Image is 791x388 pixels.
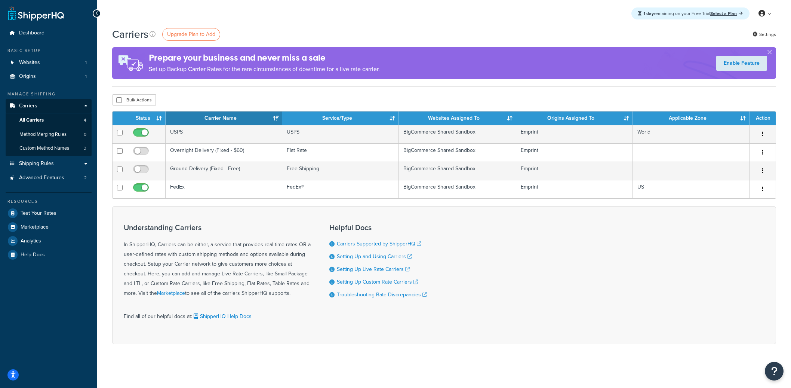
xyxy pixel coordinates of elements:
li: Method Merging Rules [6,128,92,141]
a: Websites 1 [6,56,92,70]
span: Websites [19,59,40,66]
a: Custom Method Names 3 [6,141,92,155]
td: US [633,180,750,198]
span: Analytics [21,238,41,244]
div: In ShipperHQ, Carriers can be either, a service that provides real-time rates OR a user-defined r... [124,223,311,298]
span: Advanced Features [19,175,64,181]
a: Upgrade Plan to Add [162,28,220,41]
a: Advanced Features 2 [6,171,92,185]
th: Applicable Zone: activate to sort column ascending [633,111,750,125]
li: Advanced Features [6,171,92,185]
li: Websites [6,56,92,70]
td: World [633,125,750,143]
div: remaining on your Free Trial [631,7,750,19]
span: All Carriers [19,117,44,123]
td: Flat Rate [282,143,399,162]
button: Open Resource Center [765,362,784,381]
th: Carrier Name: activate to sort column ascending [166,111,282,125]
span: Origins [19,73,36,80]
a: Setting Up Custom Rate Carriers [337,278,418,286]
span: Help Docs [21,252,45,258]
td: Emprint [516,162,633,180]
h1: Carriers [112,27,148,42]
a: Settings [752,29,776,40]
span: 4 [84,117,86,123]
a: Enable Feature [716,56,767,71]
span: Upgrade Plan to Add [167,30,215,38]
a: Troubleshooting Rate Discrepancies [337,291,427,299]
a: Marketplace [157,289,185,297]
td: FedEx [166,180,282,198]
td: Emprint [516,180,633,198]
th: Service/Type: activate to sort column ascending [282,111,399,125]
a: Marketplace [6,220,92,234]
h4: Prepare your business and never miss a sale [149,52,380,64]
li: All Carriers [6,113,92,127]
div: Resources [6,198,92,205]
div: Find all of our helpful docs at: [124,306,311,321]
td: USPS [282,125,399,143]
a: Test Your Rates [6,207,92,220]
p: Set up Backup Carrier Rates for the rare circumstances of downtime for a live rate carrier. [149,64,380,74]
td: FedEx® [282,180,399,198]
span: Marketplace [21,224,49,230]
a: Shipping Rules [6,157,92,171]
div: Basic Setup [6,48,92,54]
button: Bulk Actions [112,94,156,106]
li: Origins [6,70,92,83]
a: Carriers Supported by ShipperHQ [337,240,421,248]
span: 2 [84,175,87,181]
a: ShipperHQ Help Docs [192,312,252,320]
a: All Carriers 4 [6,113,92,127]
td: USPS [166,125,282,143]
td: BigCommerce Shared Sandbox [399,162,516,180]
span: 1 [85,59,87,66]
th: Origins Assigned To: activate to sort column ascending [516,111,633,125]
span: Test Your Rates [21,210,56,217]
a: Method Merging Rules 0 [6,128,92,141]
span: Custom Method Names [19,145,69,152]
strong: 1 day [643,10,654,17]
th: Action [750,111,776,125]
td: BigCommerce Shared Sandbox [399,125,516,143]
h3: Understanding Carriers [124,223,311,232]
li: Custom Method Names [6,141,92,155]
li: Carriers [6,99,92,156]
a: Analytics [6,234,92,248]
span: Method Merging Rules [19,131,67,138]
a: Dashboard [6,26,92,40]
span: Carriers [19,103,37,109]
div: Manage Shipping [6,91,92,97]
th: Websites Assigned To: activate to sort column ascending [399,111,516,125]
td: BigCommerce Shared Sandbox [399,180,516,198]
a: ShipperHQ Home [8,6,64,21]
td: Free Shipping [282,162,399,180]
span: 3 [84,145,86,152]
a: Setting Up Live Rate Carriers [337,265,410,273]
a: Help Docs [6,248,92,262]
td: Overnight Delivery (Fixed - $60) [166,143,282,162]
img: ad-rules-rateshop-fe6ec290ccb7230408bd80ed9643f0289d75e0ffd9eb532fc0e269fcd187b520.png [112,47,149,79]
td: Emprint [516,143,633,162]
h3: Helpful Docs [329,223,427,232]
a: Origins 1 [6,70,92,83]
a: Setting Up and Using Carriers [337,253,412,260]
th: Status: activate to sort column ascending [127,111,166,125]
a: Select a Plan [710,10,743,17]
span: 0 [84,131,86,138]
a: Carriers [6,99,92,113]
td: BigCommerce Shared Sandbox [399,143,516,162]
td: Ground Delivery (Fixed - Free) [166,162,282,180]
span: 1 [85,73,87,80]
span: Dashboard [19,30,44,36]
td: Emprint [516,125,633,143]
span: Shipping Rules [19,161,54,167]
